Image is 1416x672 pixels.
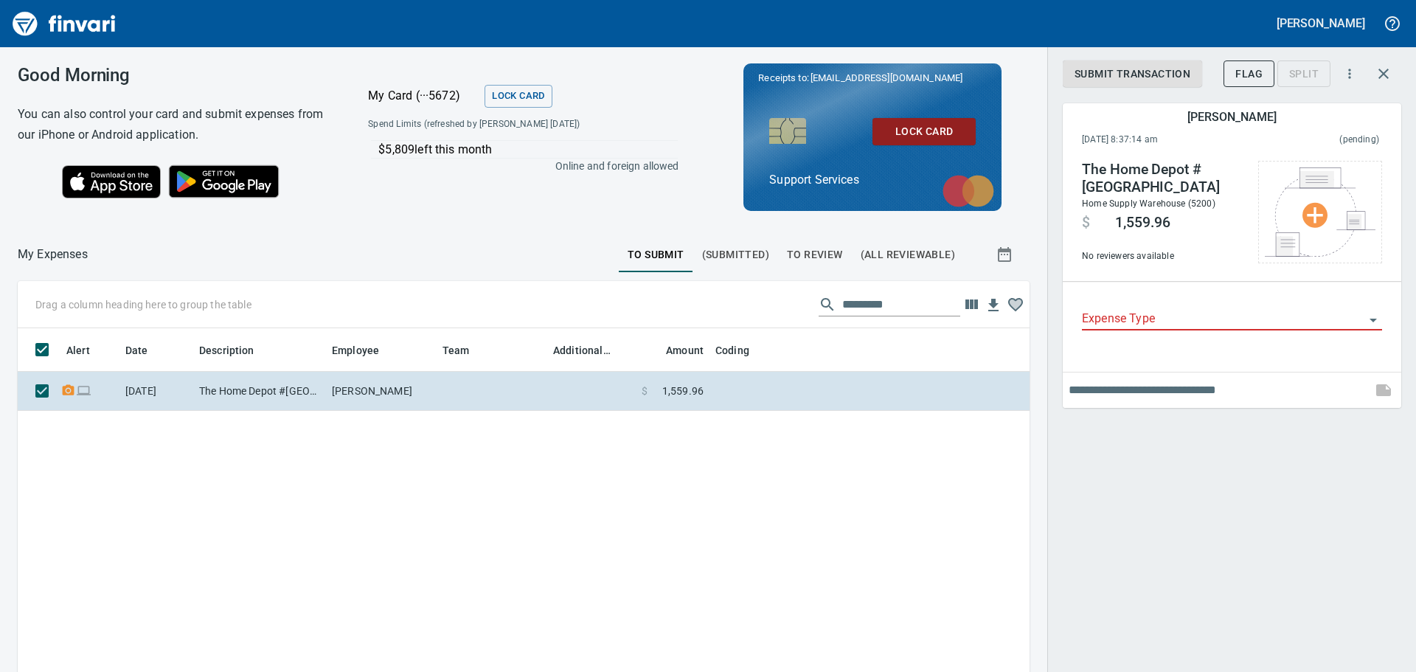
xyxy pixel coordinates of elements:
span: Additional Reviewer [553,342,630,359]
span: Spend Limits (refreshed by [PERSON_NAME] [DATE]) [368,117,628,132]
p: Support Services [769,171,976,189]
span: $ [1082,214,1090,232]
span: Flag [1235,65,1263,83]
span: Description [199,342,254,359]
p: $5,809 left this month [378,141,677,159]
span: Amount [666,342,704,359]
button: Show transactions within a particular date range [982,237,1030,272]
nav: breadcrumb [18,246,88,263]
h5: [PERSON_NAME] [1187,109,1276,125]
button: Lock Card [872,118,976,145]
button: More [1333,58,1366,90]
span: Alert [66,342,90,359]
span: Alert [66,342,109,359]
p: My Expenses [18,246,88,263]
span: Home Supply Warehouse (5200) [1082,198,1215,209]
img: Download on the App Store [62,165,161,198]
td: The Home Depot #[GEOGRAPHIC_DATA] [193,372,326,411]
h5: [PERSON_NAME] [1277,15,1365,31]
h3: Good Morning [18,65,331,86]
span: [EMAIL_ADDRESS][DOMAIN_NAME] [809,71,964,85]
span: This charge has not been settled by the merchant yet. This usually takes a couple of days but in ... [1249,133,1379,148]
button: Lock Card [485,85,552,108]
h4: The Home Depot #[GEOGRAPHIC_DATA] [1082,161,1243,196]
span: Lock Card [884,122,964,141]
p: Drag a column heading here to group the table [35,297,251,312]
span: Team [442,342,489,359]
button: Column choices favorited. Click to reset to default [1004,294,1027,316]
span: To Review [787,246,843,264]
span: Employee [332,342,398,359]
span: Additional Reviewer [553,342,611,359]
img: Get it on Google Play [161,157,288,206]
td: [PERSON_NAME] [326,372,437,411]
span: Date [125,342,148,359]
button: Submit Transaction [1063,60,1202,88]
span: Receipt Required [60,386,76,395]
img: Select file [1265,167,1375,257]
span: $ [642,384,648,398]
span: 1,559.96 [1115,214,1170,232]
button: Open [1363,310,1384,330]
span: Amount [647,342,704,359]
span: This records your note into the expense [1366,373,1401,408]
span: 1,559.96 [662,384,704,398]
button: Choose columns to display [960,294,982,316]
span: (Submitted) [702,246,769,264]
p: Receipts to: [758,71,987,86]
span: Submit Transaction [1075,65,1190,83]
span: (All Reviewable) [861,246,955,264]
span: [DATE] 8:37:14 am [1082,133,1249,148]
span: Coding [715,342,768,359]
span: To Submit [628,246,684,264]
span: Online transaction [76,386,91,395]
span: Date [125,342,167,359]
div: Transaction still pending, cannot split yet. It usually takes 2-3 days for a merchant to settle a... [1277,66,1330,79]
button: Close transaction [1366,56,1401,91]
span: Team [442,342,470,359]
span: Employee [332,342,379,359]
span: Lock Card [492,88,544,105]
span: No reviewers available [1082,249,1243,264]
button: [PERSON_NAME] [1273,12,1369,35]
td: [DATE] [119,372,193,411]
img: Finvari [9,6,119,41]
button: Flag [1224,60,1274,88]
button: Download Table [982,294,1004,316]
img: mastercard.svg [935,167,1002,215]
span: Coding [715,342,749,359]
p: Online and foreign allowed [356,159,678,173]
span: Description [199,342,274,359]
h6: You can also control your card and submit expenses from our iPhone or Android application. [18,104,331,145]
p: My Card (···5672) [368,87,479,105]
